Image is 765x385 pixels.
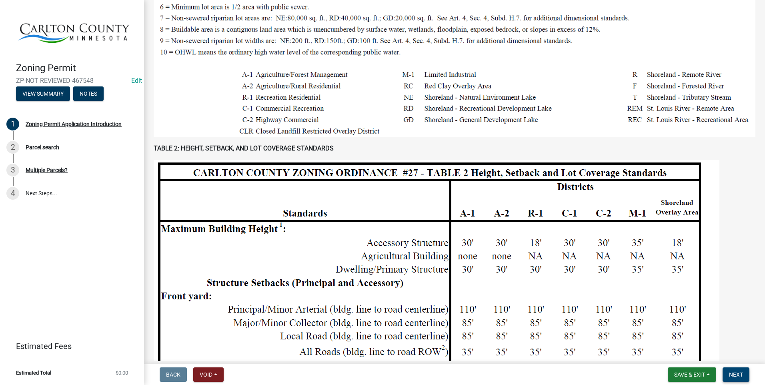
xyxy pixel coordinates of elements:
a: Edit [131,77,142,84]
img: Carlton County, Minnesota [16,8,131,54]
button: Next [723,367,749,382]
wm-modal-confirm: Edit Application Number [131,77,142,84]
wm-modal-confirm: Notes [73,91,104,98]
button: Back [160,367,187,382]
wm-modal-confirm: Summary [16,91,70,98]
div: 3 [6,164,19,176]
div: 1 [6,118,19,130]
button: Void [193,367,224,382]
button: View Summary [16,86,70,101]
div: 2 [6,141,19,154]
span: Back [166,371,180,378]
span: Estimated Total [16,370,51,375]
button: Notes [73,86,104,101]
button: Save & Exit [668,367,716,382]
h4: Zoning Permit [16,62,138,74]
div: 4 [6,187,19,200]
div: Multiple Parcels? [26,167,68,173]
span: Void [200,371,212,378]
a: Estimated Fees [6,338,131,354]
span: Next [729,371,743,378]
div: Parcel search [26,144,59,150]
span: Save & Exit [674,371,705,378]
span: ZP-NOT REVIEWED-467548 [16,77,128,84]
div: Zoning Permit Application Introduction [26,121,122,127]
strong: TABLE 2: HEIGHT, SETBACK, AND LOT COVERAGE STANDARDS [154,144,334,152]
span: $0.00 [116,370,128,375]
